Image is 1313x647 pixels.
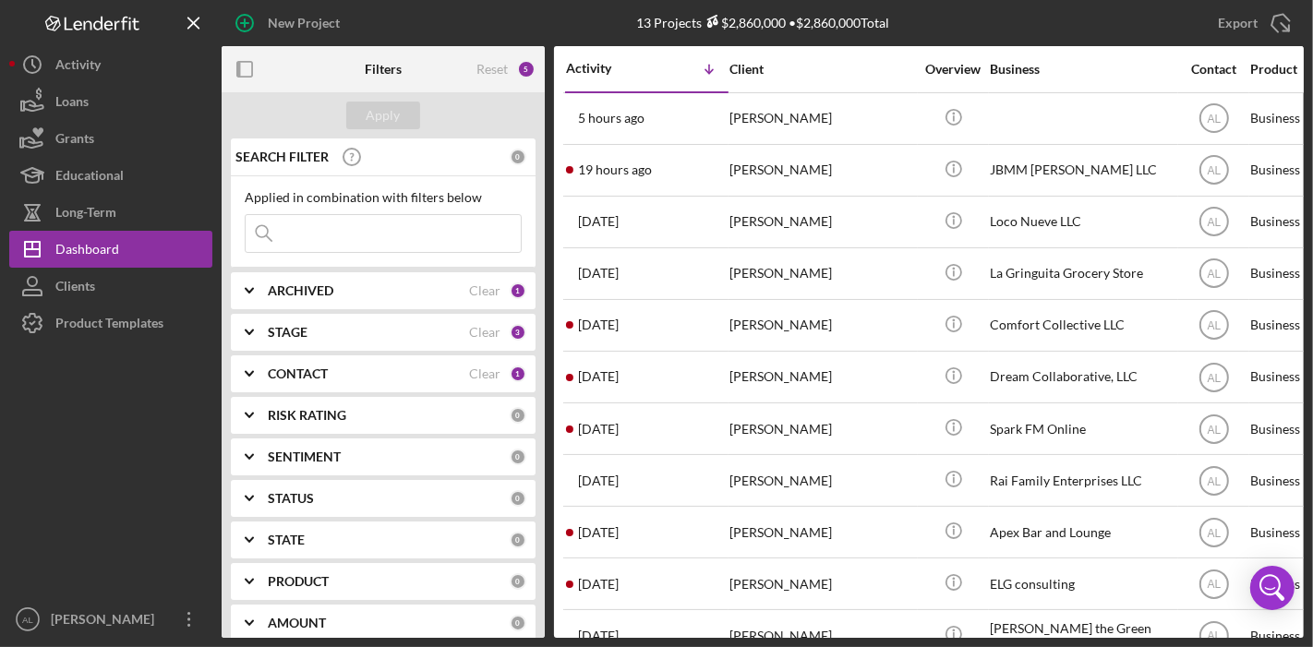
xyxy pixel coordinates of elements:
[268,533,305,547] b: STATE
[990,301,1174,350] div: Comfort Collective LLC
[22,615,33,625] text: AL
[268,408,346,423] b: RISK RATING
[245,190,522,205] div: Applied in combination with filters below
[1207,216,1221,229] text: AL
[1207,423,1221,436] text: AL
[729,508,914,557] div: [PERSON_NAME]
[510,490,526,507] div: 0
[578,369,619,384] time: 2025-09-04 01:13
[268,366,328,381] b: CONTACT
[268,449,341,464] b: SENTIMENT
[510,532,526,548] div: 0
[55,46,101,88] div: Activity
[729,456,914,505] div: [PERSON_NAME]
[1199,5,1304,42] button: Export
[578,266,619,281] time: 2025-09-29 18:04
[235,150,329,164] b: SEARCH FILTER
[1207,474,1221,487] text: AL
[55,83,89,125] div: Loans
[9,305,212,341] button: Product Templates
[729,301,914,350] div: [PERSON_NAME]
[990,249,1174,298] div: La Gringuita Grocery Store
[476,62,508,77] div: Reset
[517,60,536,78] div: 5
[702,15,786,30] div: $2,860,000
[9,194,212,231] a: Long-Term
[990,198,1174,246] div: Loco Nueve LLC
[510,573,526,590] div: 0
[1207,319,1221,332] text: AL
[1207,371,1221,384] text: AL
[55,194,116,235] div: Long-Term
[729,146,914,195] div: [PERSON_NAME]
[990,456,1174,505] div: Rai Family Enterprises LLC
[510,407,526,424] div: 0
[729,559,914,608] div: [PERSON_NAME]
[578,629,619,643] time: 2025-07-24 17:29
[510,449,526,465] div: 0
[1218,5,1258,42] div: Export
[1207,164,1221,177] text: AL
[729,353,914,401] div: [PERSON_NAME]
[1207,113,1221,126] text: AL
[729,404,914,453] div: [PERSON_NAME]
[268,5,340,42] div: New Project
[268,491,314,506] b: STATUS
[990,146,1174,195] div: JBMM [PERSON_NAME] LLC
[729,62,914,77] div: Client
[55,268,95,309] div: Clients
[268,574,329,589] b: PRODUCT
[1207,526,1221,539] text: AL
[990,62,1174,77] div: Business
[578,473,619,488] time: 2025-08-28 22:34
[510,324,526,341] div: 3
[578,214,619,229] time: 2025-10-03 00:12
[510,149,526,165] div: 0
[9,231,212,268] button: Dashboard
[990,508,1174,557] div: Apex Bar and Lounge
[578,318,619,332] time: 2025-09-15 21:43
[55,120,94,162] div: Grants
[578,111,644,126] time: 2025-10-15 09:05
[990,559,1174,608] div: ELG consulting
[367,102,401,129] div: Apply
[469,283,500,298] div: Clear
[55,305,163,346] div: Product Templates
[9,268,212,305] button: Clients
[1250,566,1295,610] div: Open Intercom Messenger
[578,422,619,437] time: 2025-09-02 23:18
[578,577,619,592] time: 2025-08-11 18:32
[46,601,166,642] div: [PERSON_NAME]
[1207,630,1221,643] text: AL
[346,102,420,129] button: Apply
[9,83,212,120] button: Loans
[9,120,212,157] button: Grants
[510,615,526,631] div: 0
[636,15,889,30] div: 13 Projects • $2,860,000 Total
[990,404,1174,453] div: Spark FM Online
[566,61,647,76] div: Activity
[222,5,358,42] button: New Project
[9,601,212,638] button: AL[PERSON_NAME]
[1179,62,1248,77] div: Contact
[510,365,526,382] div: 1
[268,616,326,630] b: AMOUNT
[268,283,333,298] b: ARCHIVED
[510,282,526,299] div: 1
[729,249,914,298] div: [PERSON_NAME]
[9,46,212,83] button: Activity
[469,325,500,340] div: Clear
[729,198,914,246] div: [PERSON_NAME]
[919,62,988,77] div: Overview
[1207,268,1221,281] text: AL
[729,94,914,143] div: [PERSON_NAME]
[990,353,1174,401] div: Dream Collaborative, LLC
[9,157,212,194] button: Educational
